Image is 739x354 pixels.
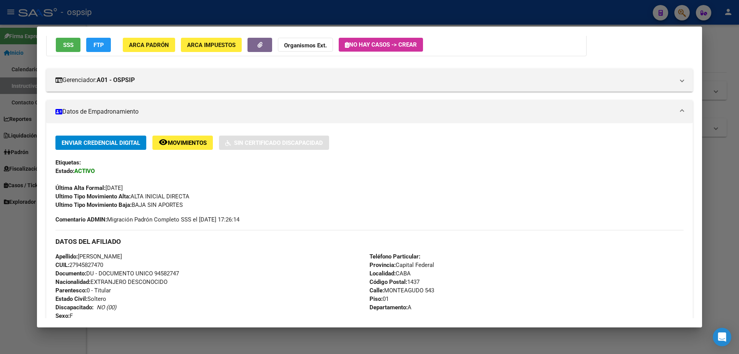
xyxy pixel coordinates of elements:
[62,139,140,146] span: Enviar Credencial Digital
[55,295,87,302] strong: Estado Civil:
[55,216,107,223] strong: Comentario ADMIN:
[56,38,80,52] button: SSS
[55,237,684,246] h3: DATOS DEL AFILIADO
[55,75,674,85] mat-panel-title: Gerenciador:
[55,136,146,150] button: Enviar Credencial Digital
[129,42,169,49] span: ARCA Padrón
[369,253,420,260] strong: Teléfono Particular:
[46,69,693,92] mat-expansion-panel-header: Gerenciador:A01 - OSPSIP
[369,270,396,277] strong: Localidad:
[74,168,95,174] strong: ACTIVO
[55,201,183,208] span: BAJA SIN APORTES
[234,139,323,146] span: Sin Certificado Discapacidad
[55,279,167,285] span: EXTRANJERO DESCONOCIDO
[55,295,106,302] span: Soltero
[369,279,407,285] strong: Código Postal:
[187,42,236,49] span: ARCA Impuestos
[713,328,731,346] div: Open Intercom Messenger
[55,201,132,208] strong: Ultimo Tipo Movimiento Baja:
[55,253,78,260] strong: Apellido:
[55,312,70,319] strong: Sexo:
[55,270,179,277] span: DU - DOCUMENTO UNICO 94582747
[345,41,417,48] span: No hay casos -> Crear
[55,279,90,285] strong: Nacionalidad:
[55,168,74,174] strong: Estado:
[219,136,329,150] button: Sin Certificado Discapacidad
[339,38,423,52] button: No hay casos -> Crear
[94,42,104,49] span: FTP
[369,279,420,285] span: 1437
[168,139,207,146] span: Movimientos
[152,136,213,150] button: Movimientos
[369,262,396,268] strong: Provincia:
[97,304,116,311] i: NO (00)
[55,270,86,277] strong: Documento:
[55,287,87,294] strong: Parentesco:
[369,295,389,302] span: 01
[55,193,189,200] span: ALTA INICIAL DIRECTA
[55,304,94,311] strong: Discapacitado:
[369,295,383,302] strong: Piso:
[55,185,105,191] strong: Última Alta Formal:
[55,107,674,116] mat-panel-title: Datos de Empadronamiento
[55,193,130,200] strong: Ultimo Tipo Movimiento Alta:
[159,138,168,147] mat-icon: remove_red_eye
[55,185,123,191] span: [DATE]
[97,75,135,85] strong: A01 - OSPSIP
[55,262,69,268] strong: CUIL:
[55,253,122,260] span: [PERSON_NAME]
[46,100,693,123] mat-expansion-panel-header: Datos de Empadronamiento
[123,38,175,52] button: ARCA Padrón
[55,215,239,224] span: Migración Padrón Completo SSS el [DATE] 17:26:14
[278,38,333,52] button: Organismos Ext.
[55,312,73,319] span: F
[55,287,111,294] span: 0 - Titular
[63,42,74,49] span: SSS
[55,159,81,166] strong: Etiquetas:
[284,42,327,49] strong: Organismos Ext.
[55,262,103,268] span: 27945827470
[86,38,111,52] button: FTP
[181,38,242,52] button: ARCA Impuestos
[369,287,384,294] strong: Calle:
[369,304,408,311] strong: Departamento:
[369,270,411,277] span: CABA
[369,262,434,268] span: Capital Federal
[369,304,411,311] span: A
[369,287,434,294] span: MONTEAGUDO 543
